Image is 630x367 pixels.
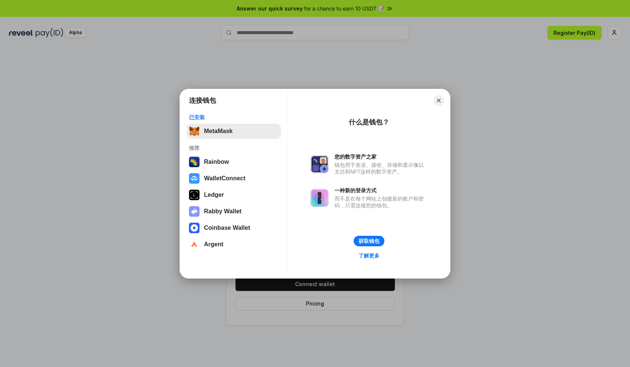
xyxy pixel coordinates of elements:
[204,128,232,135] div: MetaMask
[358,252,379,259] div: 了解更多
[204,175,246,182] div: WalletConnect
[189,239,199,250] img: svg+xml,%3Csvg%20width%3D%2228%22%20height%3D%2228%22%20viewBox%3D%220%200%2028%2028%22%20fill%3D...
[354,251,384,261] a: 了解更多
[187,124,281,139] button: MetaMask
[204,225,250,231] div: Coinbase Wallet
[204,241,223,248] div: Argent
[187,171,281,186] button: WalletConnect
[334,162,427,175] div: 钱包用于发送、接收、存储和显示像以太坊和NFT这样的数字资产。
[334,153,427,160] div: 您的数字资产之家
[189,126,199,136] img: svg+xml,%3Csvg%20fill%3D%22none%22%20height%3D%2233%22%20viewBox%3D%220%200%2035%2033%22%20width%...
[189,114,279,121] div: 已安装
[204,159,229,165] div: Rainbow
[189,145,279,151] div: 推荐
[189,96,216,105] h1: 连接钱包
[334,195,427,209] div: 而不是在每个网站上创建新的账户和密码，只需连接您的钱包。
[334,187,427,194] div: 一种新的登录方式
[204,208,241,215] div: Rabby Wallet
[189,157,199,167] img: svg+xml,%3Csvg%20width%3D%22120%22%20height%3D%22120%22%20viewBox%3D%220%200%20120%20120%22%20fil...
[354,236,384,246] button: 获取钱包
[433,95,444,106] button: Close
[310,155,328,173] img: svg+xml,%3Csvg%20xmlns%3D%22http%3A%2F%2Fwww.w3.org%2F2000%2Fsvg%22%20fill%3D%22none%22%20viewBox...
[187,204,281,219] button: Rabby Wallet
[189,173,199,184] img: svg+xml,%3Csvg%20width%3D%2228%22%20height%3D%2228%22%20viewBox%3D%220%200%2028%2028%22%20fill%3D...
[349,118,389,127] div: 什么是钱包？
[189,223,199,233] img: svg+xml,%3Csvg%20width%3D%2228%22%20height%3D%2228%22%20viewBox%3D%220%200%2028%2028%22%20fill%3D...
[187,154,281,169] button: Rainbow
[189,206,199,217] img: svg+xml,%3Csvg%20xmlns%3D%22http%3A%2F%2Fwww.w3.org%2F2000%2Fsvg%22%20fill%3D%22none%22%20viewBox...
[358,238,379,244] div: 获取钱包
[187,237,281,252] button: Argent
[187,220,281,235] button: Coinbase Wallet
[187,187,281,202] button: Ledger
[204,192,224,198] div: Ledger
[189,190,199,200] img: svg+xml,%3Csvg%20xmlns%3D%22http%3A%2F%2Fwww.w3.org%2F2000%2Fsvg%22%20width%3D%2228%22%20height%3...
[310,189,328,207] img: svg+xml,%3Csvg%20xmlns%3D%22http%3A%2F%2Fwww.w3.org%2F2000%2Fsvg%22%20fill%3D%22none%22%20viewBox...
